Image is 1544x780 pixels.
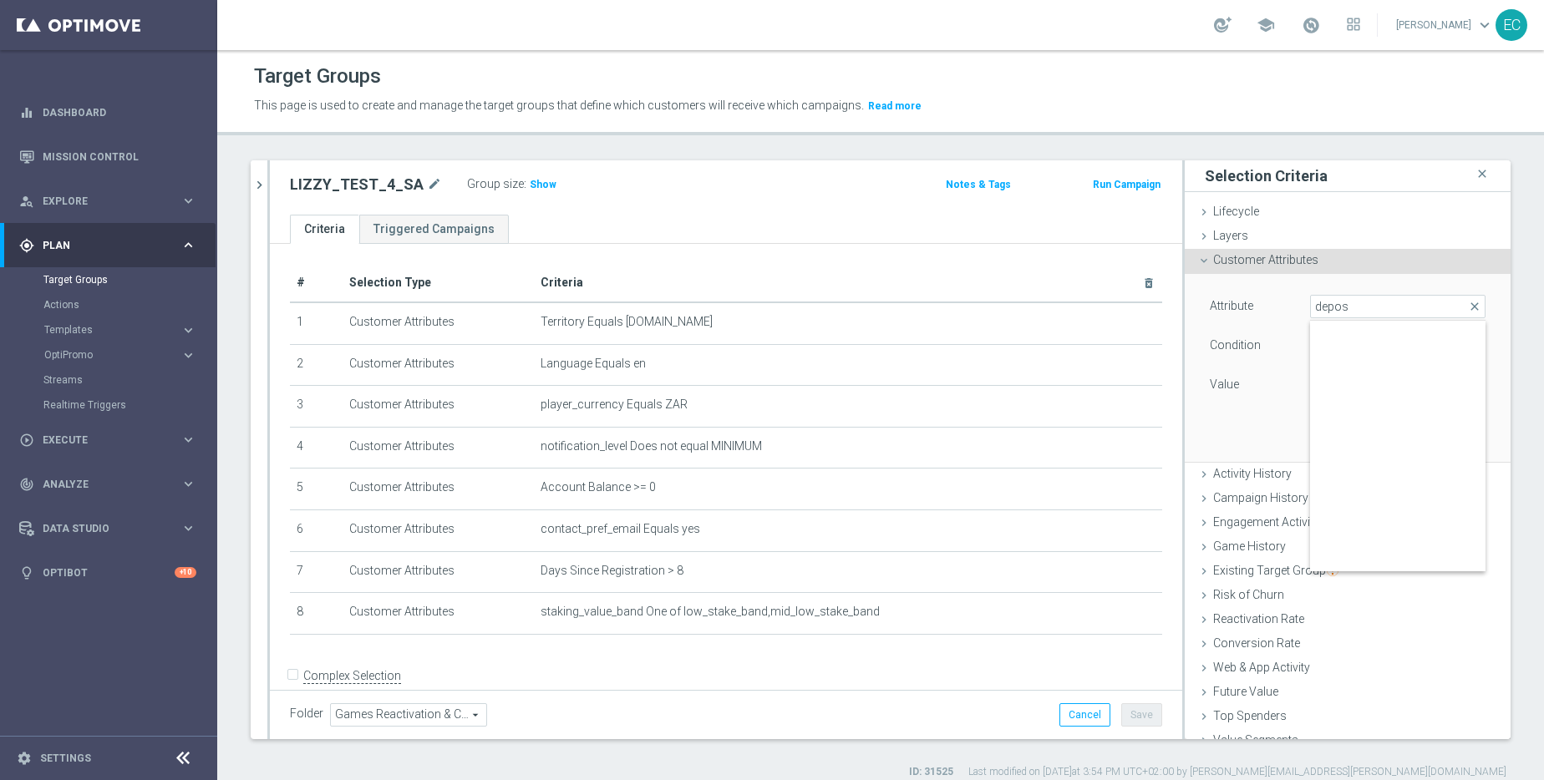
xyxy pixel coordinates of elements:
button: equalizer Dashboard [18,106,197,119]
div: person_search Explore keyboard_arrow_right [18,195,197,208]
h2: LIZZY_TEST_4_SA [290,175,424,195]
h1: Target Groups [254,64,381,89]
span: Data Studio [43,524,180,534]
label: Group size [467,177,524,191]
span: close [1468,300,1481,313]
td: 8 [290,593,343,635]
i: gps_fixed [19,238,34,253]
div: Execute [19,433,180,448]
button: track_changes Analyze keyboard_arrow_right [18,478,197,491]
div: Templates [43,317,216,342]
span: Language Equals en [541,357,646,371]
i: lightbulb [19,565,34,580]
label: Folder [290,707,323,721]
i: close [1474,163,1491,185]
a: Streams [43,373,174,387]
div: +10 [175,567,196,578]
span: Lifecycle [1213,205,1259,218]
td: 7 [290,551,343,593]
div: Analyze [19,477,180,492]
h3: Selection Criteria [1205,166,1328,185]
span: Templates [44,325,164,335]
button: lightbulb Optibot +10 [18,566,197,580]
span: Execute [43,435,180,445]
a: [PERSON_NAME]keyboard_arrow_down [1394,13,1496,38]
span: Campaign History [1213,491,1308,504]
td: Customer Attributes [343,593,535,635]
span: Layers [1213,229,1248,242]
span: Customer Attributes [1213,253,1318,266]
span: Future Value [1213,685,1278,698]
a: Settings [40,753,91,763]
span: Engagement Activity [1213,515,1319,529]
span: keyboard_arrow_down [1475,16,1494,34]
i: person_search [19,194,34,209]
i: keyboard_arrow_right [180,347,196,363]
span: staking_value_band One of low_stake_band,mid_low_stake_band [541,605,880,619]
a: Dashboard [43,90,196,134]
input: Quick find [1310,295,1486,318]
span: Territory Equals [DOMAIN_NAME] [541,315,713,329]
i: mode_edit [427,175,442,195]
td: 6 [290,509,343,551]
span: Days Since Registration > 8 [541,564,683,578]
i: equalizer [19,105,34,120]
a: Target Groups [43,273,174,286]
span: Analyze [43,479,180,489]
span: school [1257,16,1275,34]
span: Conversion Rate [1213,636,1300,650]
lable: Condition [1210,338,1261,352]
button: Cancel [1059,703,1110,727]
span: This page is used to create and manage the target groups that define which customers will receive... [254,99,864,112]
i: keyboard_arrow_right [180,432,196,448]
label: Last modified on [DATE] at 3:54 PM UTC+02:00 by [PERSON_NAME][EMAIL_ADDRESS][PERSON_NAME][DOMAIN_... [968,765,1506,779]
td: Customer Attributes [343,469,535,510]
span: Activity History [1213,467,1292,480]
button: Notes & Tags [944,175,1013,194]
div: EC [1496,9,1527,41]
label: : [524,177,526,191]
i: delete_forever [1142,276,1155,290]
div: Streams [43,367,216,393]
i: track_changes [19,477,34,492]
span: OptiPromo [44,350,164,360]
span: Top Spenders [1213,709,1287,722]
div: Optibot [19,550,196,595]
span: Web & App Activity [1213,661,1310,674]
td: Customer Attributes [343,509,535,551]
th: # [290,264,343,302]
a: Optibot [43,550,175,595]
span: contact_pref_email Equals yes [541,522,700,536]
div: Dashboard [19,90,196,134]
td: Customer Attributes [343,427,535,469]
label: Complex Selection [303,668,401,684]
i: play_circle_outline [19,433,34,448]
i: keyboard_arrow_right [180,237,196,253]
span: Reactivation Rate [1213,612,1304,626]
td: 3 [290,386,343,428]
a: Realtime Triggers [43,398,174,412]
button: Data Studio keyboard_arrow_right [18,522,197,535]
td: 1 [290,302,343,344]
i: keyboard_arrow_right [180,193,196,209]
td: Customer Attributes [343,386,535,428]
td: Customer Attributes [343,302,535,344]
button: Templates keyboard_arrow_right [43,323,197,337]
td: 4 [290,427,343,469]
label: Value [1210,377,1239,392]
label: ID: 31525 [909,765,953,779]
i: chevron_right [251,177,267,193]
a: Triggered Campaigns [359,215,509,244]
a: Mission Control [43,134,196,179]
i: keyboard_arrow_right [180,322,196,338]
button: Read more [866,97,923,115]
button: OptiPromo keyboard_arrow_right [43,348,197,362]
button: Run Campaign [1091,175,1162,194]
span: Plan [43,241,180,251]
